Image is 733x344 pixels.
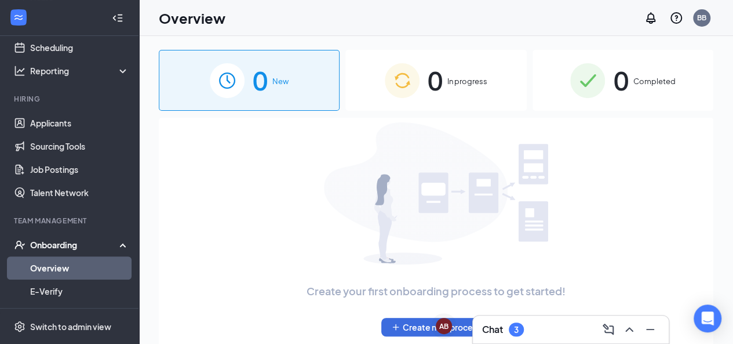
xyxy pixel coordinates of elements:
span: New [272,75,289,87]
button: ChevronUp [620,320,639,339]
svg: Settings [14,321,25,332]
button: ComposeMessage [599,320,618,339]
svg: QuestionInfo [669,11,683,25]
div: Hiring [14,94,127,104]
div: BB [697,13,706,23]
a: Onboarding Documents [30,303,129,326]
svg: ChevronUp [622,323,636,336]
button: Minimize [641,320,659,339]
svg: Analysis [14,65,25,77]
svg: Plus [391,323,400,332]
span: Completed [633,75,675,87]
div: Reporting [30,65,130,77]
span: In progress [447,75,487,87]
span: 0 [253,60,268,100]
a: E-Verify [30,280,129,303]
a: Sourcing Tools [30,135,129,158]
h3: Chat [482,323,503,336]
span: 0 [613,60,628,100]
svg: Notifications [644,11,658,25]
svg: Collapse [112,12,123,24]
div: AB [439,321,448,331]
a: Job Postings [30,158,129,181]
a: Applicants [30,111,129,135]
button: PlusCreate new process [381,318,491,336]
div: Onboarding [30,239,119,251]
svg: Minimize [643,323,657,336]
a: Overview [30,256,129,280]
div: Team Management [14,216,127,226]
div: 3 [514,325,519,335]
svg: WorkstreamLogo [13,12,24,23]
span: 0 [428,60,443,100]
svg: ComposeMessage [601,323,615,336]
div: Open Intercom Messenger [694,305,721,332]
span: Create your first onboarding process to get started! [307,283,566,299]
svg: UserCheck [14,239,25,251]
div: Switch to admin view [30,321,111,332]
a: Scheduling [30,36,129,59]
a: Talent Network [30,181,129,204]
h1: Overview [159,8,225,28]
